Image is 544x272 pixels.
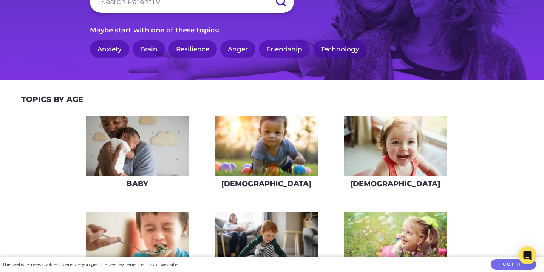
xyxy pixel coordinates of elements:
img: iStock-626842222-275x160.jpg [215,212,318,272]
a: Brain [133,40,165,58]
h2: Topics By Age [21,95,83,104]
a: Baby [85,116,189,193]
p: Maybe start with one of these topics: [90,24,454,36]
div: Open Intercom Messenger [518,246,536,264]
a: Anger [220,40,255,58]
a: [DEMOGRAPHIC_DATA] [215,116,318,193]
a: Resilience [168,40,217,58]
img: AdobeStock_43690577-275x160.jpeg [344,212,447,272]
img: AdobeStock_217987832-275x160.jpeg [86,212,189,272]
button: Got it! [491,259,536,270]
h3: [DEMOGRAPHIC_DATA] [221,179,311,188]
img: iStock-620709410-275x160.jpg [215,116,318,176]
h3: [DEMOGRAPHIC_DATA] [350,179,440,188]
img: AdobeStock_144860523-275x160.jpeg [86,116,189,176]
h3: Baby [127,179,148,188]
a: [DEMOGRAPHIC_DATA] [343,116,447,193]
a: Friendship [259,40,310,58]
a: Anxiety [90,40,129,58]
a: Technology [313,40,367,58]
div: This website uses cookies to ensure you get the best experience on our website. [2,261,178,269]
img: iStock-678589610_super-275x160.jpg [344,116,447,176]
